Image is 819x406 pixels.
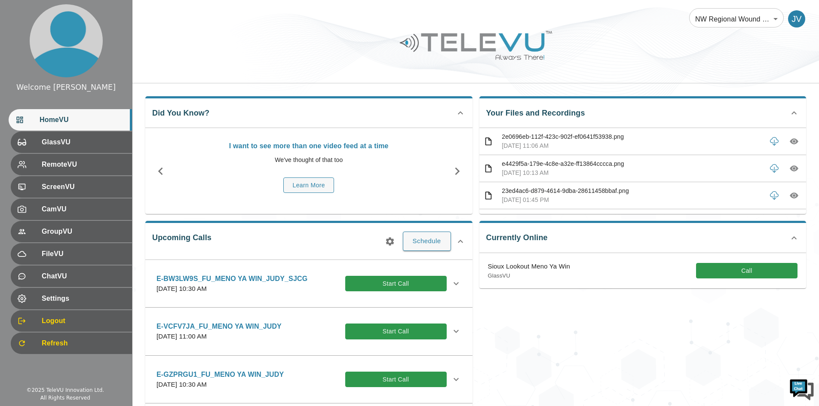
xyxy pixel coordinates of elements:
button: Start Call [345,276,447,292]
button: Learn More [283,177,334,193]
div: CamVU [11,198,132,220]
img: Logo [399,27,553,63]
span: ChatVU [42,271,125,281]
button: Call [696,263,798,279]
img: Chat Widget [789,376,815,402]
p: Sioux Lookout Meno Ya Win [488,262,570,272]
span: Settings [42,293,125,304]
p: [DATE] 10:13 AM [502,168,762,177]
div: JV [788,10,805,27]
button: Schedule [403,232,451,250]
span: CamVU [42,204,125,214]
div: Welcome [PERSON_NAME] [16,82,116,93]
span: RemoteVU [42,159,125,170]
div: E-GZPRGU1_FU_MENO YA WIN_JUDY[DATE] 10:30 AMStart Call [150,364,468,395]
p: [DATE] 11:06 AM [502,141,762,150]
p: e4429f5a-179e-4c8e-a32e-ff13864cccca.png [502,159,762,168]
div: GlassVU [11,131,132,153]
img: profile.png [30,4,103,77]
div: Refresh [11,333,132,354]
div: E-VCFV7JA_FU_MENO YA WIN_JUDY[DATE] 11:00 AMStart Call [150,316,468,347]
button: Start Call [345,372,447,388]
div: HomeVU [9,109,132,131]
p: GlassVU [488,272,570,280]
div: All Rights Reserved [40,394,90,402]
div: GroupVU [11,221,132,242]
span: GlassVU [42,137,125,147]
div: NW Regional Wound Care [689,7,784,31]
div: E-BW3LW9S_FU_MENO YA WIN_JUDY_SJCG[DATE] 10:30 AMStart Call [150,269,468,299]
p: E-GZPRGU1_FU_MENO YA WIN_JUDY [156,369,284,380]
p: [DATE] 11:00 AM [156,332,282,342]
div: Logout [11,310,132,332]
p: [DATE] 10:30 AM [156,380,284,390]
p: 2e0696eb-112f-423c-902f-ef0641f53938.png [502,132,762,141]
span: FileVU [42,249,125,259]
div: © 2025 TeleVU Innovation Ltd. [26,386,104,394]
span: Refresh [42,338,125,348]
p: 39222793-c2ec-4562-9362-165ffe11e609.png [502,214,762,223]
div: ScreenVU [11,176,132,198]
p: [DATE] 01:45 PM [502,195,762,205]
p: E-BW3LW9S_FU_MENO YA WIN_JUDY_SJCG [156,274,307,284]
div: RemoteVU [11,154,132,175]
p: 23ed4ac6-d879-4614-9dba-28611458bbaf.png [502,186,762,195]
p: We've thought of that too [180,156,438,165]
span: HomeVU [40,115,125,125]
span: Logout [42,316,125,326]
span: GroupVU [42,226,125,237]
p: I want to see more than one video feed at a time [180,141,438,151]
div: FileVU [11,243,132,265]
div: Settings [11,288,132,309]
div: ChatVU [11,266,132,287]
span: ScreenVU [42,182,125,192]
button: Start Call [345,324,447,339]
p: [DATE] 10:30 AM [156,284,307,294]
p: E-VCFV7JA_FU_MENO YA WIN_JUDY [156,321,282,332]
